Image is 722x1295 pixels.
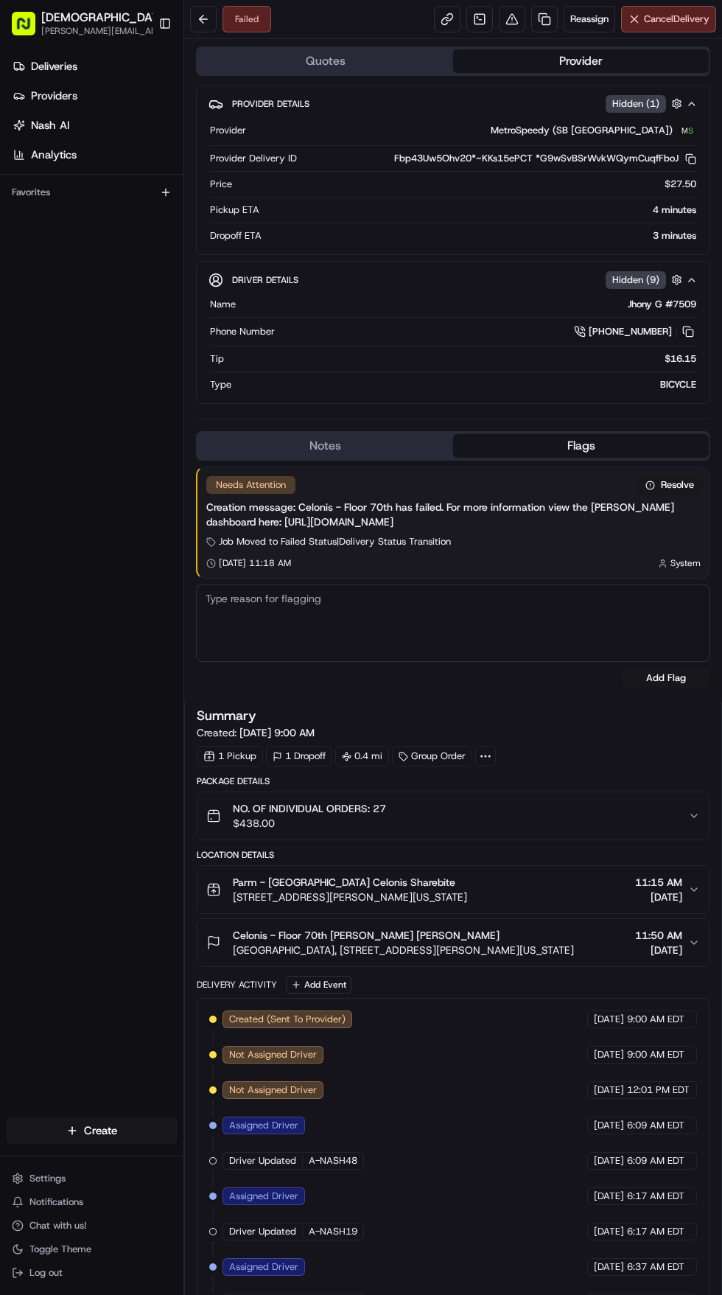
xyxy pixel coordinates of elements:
[6,1239,178,1260] button: Toggle Theme
[627,1048,684,1061] span: 9:00 AM EDT
[622,668,710,688] button: Add Flag
[639,476,701,494] button: Resolve
[206,500,701,529] div: Creation message: Celonis - Floor 70th has failed. For more information view the [PERSON_NAME] da...
[237,378,696,391] div: BICYCLE
[197,979,277,991] div: Delivery Activity
[6,1192,178,1212] button: Notifications
[606,270,686,289] button: Hidden (9)
[453,434,709,458] button: Flags
[6,1263,178,1283] button: Log out
[29,1195,83,1209] span: Notifications
[125,215,136,227] div: 💻
[147,250,178,261] span: Pylon
[197,49,453,73] button: Quotes
[197,434,453,458] button: Notes
[197,709,256,722] h3: Summary
[594,1083,624,1097] span: [DATE]
[286,976,351,994] button: Add Event
[594,1260,624,1274] span: [DATE]
[197,775,709,787] div: Package Details
[38,95,243,111] input: Clear
[394,152,696,165] button: Fbp43Uw5Ohv20*~KKs15ePCT *G9wSvBSrWvkWQymCuqfFboJ
[6,142,183,168] a: Analytics
[635,928,682,943] span: 11:50 AM
[210,352,224,366] span: Tip
[219,535,451,548] span: Job Moved to Failed Status | Delivery Status Transition
[197,849,709,861] div: Location Details
[50,141,242,156] div: Start new chat
[233,890,467,904] span: [STREET_ADDRESS][PERSON_NAME][US_STATE]
[229,1154,296,1167] span: Driver Updated
[197,746,263,767] div: 1 Pickup
[139,214,236,228] span: API Documentation
[594,1190,624,1203] span: [DATE]
[9,208,119,234] a: 📗Knowledge Base
[15,15,44,44] img: Nash
[6,6,153,41] button: [DEMOGRAPHIC_DATA][PERSON_NAME][EMAIL_ADDRESS][DOMAIN_NAME]
[210,298,236,311] span: Name
[6,1117,178,1144] button: Create
[229,1225,296,1238] span: Driver Updated
[612,97,659,111] span: Hidden ( 1 )
[29,214,113,228] span: Knowledge Base
[606,94,686,113] button: Hidden (1)
[208,268,698,292] button: Driver DetailsHidden (9)
[197,919,709,966] button: Celonis - Floor 70th [PERSON_NAME] [PERSON_NAME][GEOGRAPHIC_DATA], [STREET_ADDRESS][PERSON_NAME][...
[6,112,183,139] a: Nash AI
[453,49,709,73] button: Provider
[210,152,297,165] span: Provider Delivery ID
[219,557,291,569] span: [DATE] 11:18 AM
[594,1013,624,1026] span: [DATE]
[233,816,386,831] span: $ 438.00
[31,118,70,133] span: Nash AI
[233,943,574,957] span: [GEOGRAPHIC_DATA], [STREET_ADDRESS][PERSON_NAME][US_STATE]
[594,1048,624,1061] span: [DATE]
[210,203,259,217] span: Pickup ETA
[574,324,696,340] a: [PHONE_NUMBER]
[627,1225,684,1238] span: 6:17 AM EDT
[670,557,701,569] span: System
[665,178,696,191] span: $27.50
[6,53,183,80] a: Deliveries
[29,1219,87,1232] span: Chat with us!
[210,378,231,391] span: Type
[627,1013,684,1026] span: 9:00 AM EDT
[309,1225,357,1238] span: A-NASH19
[627,1154,684,1167] span: 6:09 AM EDT
[242,298,696,311] div: Jhony G #7509
[233,875,455,890] span: Parm - [GEOGRAPHIC_DATA] Celonis Sharebite
[6,1168,178,1189] button: Settings
[41,25,170,37] button: [PERSON_NAME][EMAIL_ADDRESS][DOMAIN_NAME]
[29,1243,91,1256] span: Toggle Theme
[627,1083,690,1097] span: 12:01 PM EDT
[594,1119,624,1132] span: [DATE]
[206,476,295,494] div: Needs Attention
[635,890,682,904] span: [DATE]
[232,98,309,110] span: Provider Details
[232,274,298,286] span: Driver Details
[15,141,41,167] img: 1736555255976-a54dd68f-1ca7-489b-9aae-adbdc363a1c4
[210,124,246,137] span: Provider
[589,325,672,338] span: [PHONE_NUMBER]
[627,1260,684,1274] span: 6:37 AM EDT
[50,156,186,167] div: We're available if you need us!
[31,88,77,103] span: Providers
[210,325,275,338] span: Phone Number
[644,13,709,26] span: Cancel Delivery
[266,746,332,767] div: 1 Dropoff
[627,1119,684,1132] span: 6:09 AM EDT
[31,59,77,74] span: Deliveries
[29,1172,66,1185] span: Settings
[197,725,315,740] span: Created:
[229,1260,298,1274] span: Assigned Driver
[570,13,609,26] span: Reassign
[229,1048,317,1061] span: Not Assigned Driver
[15,215,27,227] div: 📗
[250,145,268,163] button: Start new chat
[29,1266,63,1280] span: Log out
[229,1190,298,1203] span: Assigned Driver
[267,229,696,242] div: 3 minutes
[229,1013,346,1026] span: Created (Sent To Provider)
[84,1123,117,1138] span: Create
[15,59,268,83] p: Welcome 👋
